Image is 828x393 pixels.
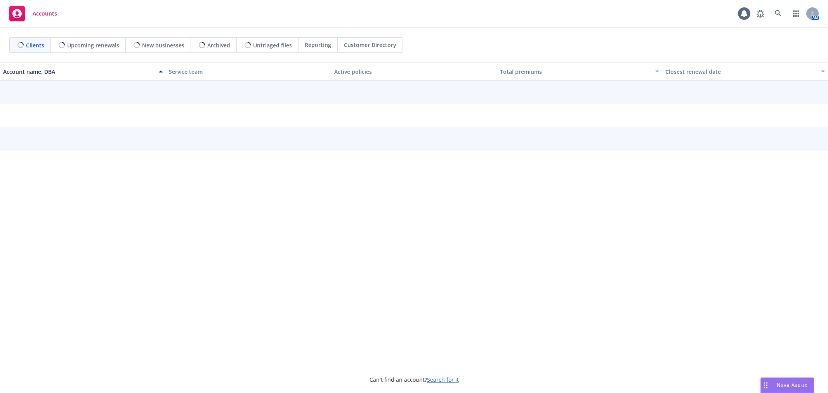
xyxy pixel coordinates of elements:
span: Customer Directory [344,41,396,49]
div: Total premiums [500,68,651,76]
button: Active policies [331,62,497,81]
div: Closest renewal date [665,68,816,76]
div: Account name, DBA [3,68,154,76]
a: Accounts [6,3,60,24]
div: Active policies [334,68,494,76]
span: Nova Assist [777,382,807,388]
button: Closest renewal date [662,62,828,81]
a: Search for it [427,376,459,383]
a: Search [771,6,786,21]
a: Report a Bug [753,6,768,21]
button: Total premiums [497,62,663,81]
button: Nova Assist [760,377,814,393]
span: Can't find an account? [370,376,459,384]
div: Service team [169,68,328,76]
span: Reporting [305,41,331,49]
span: Untriaged files [253,41,292,49]
span: Clients [26,41,44,49]
div: Drag to move [761,378,771,393]
button: Service team [166,62,332,81]
a: Switch app [788,6,804,21]
span: Upcoming renewals [67,41,119,49]
span: New businesses [142,41,184,49]
span: Accounts [33,10,57,17]
span: Archived [207,41,230,49]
